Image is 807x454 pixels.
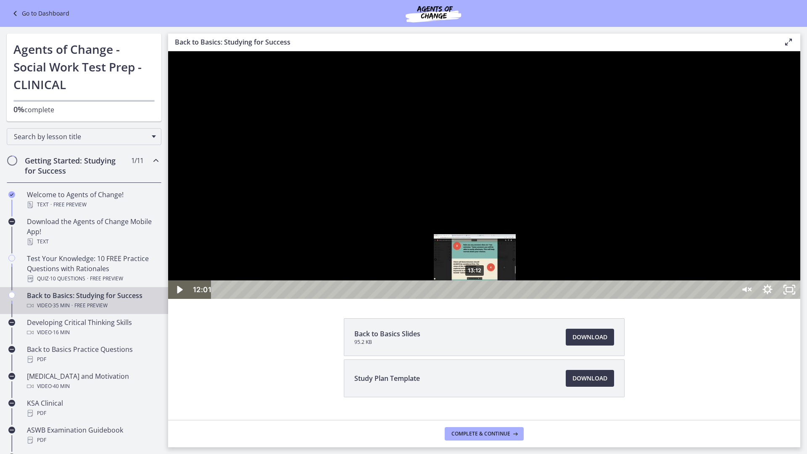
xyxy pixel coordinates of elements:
span: · 10 Questions [49,274,85,284]
div: PDF [27,354,158,364]
div: Welcome to Agents of Change! [27,190,158,210]
i: Completed [8,191,15,198]
div: [MEDICAL_DATA] and Motivation [27,371,158,391]
span: 95.2 KB [354,339,420,346]
span: · 40 min [52,381,70,391]
a: Download [566,370,614,387]
div: Video [27,327,158,338]
div: Text [27,237,158,247]
button: Complete & continue [445,427,524,441]
span: Download [572,373,607,383]
span: · [87,274,88,284]
div: Video [27,301,158,311]
button: Unfullscreen [610,229,632,248]
span: Complete & continue [451,430,510,437]
div: Download the Agents of Change Mobile App! [27,216,158,247]
a: Download [566,329,614,346]
span: · [50,200,52,210]
div: ASWB Examination Guidebook [27,425,158,445]
a: Go to Dashboard [10,8,69,18]
div: KSA Clinical [27,398,158,418]
span: Search by lesson title [14,132,148,141]
div: PDF [27,408,158,418]
p: complete [13,104,155,115]
span: · 35 min [52,301,70,311]
span: · 16 min [52,327,70,338]
img: Agents of Change Social Work Test Prep [383,3,484,24]
iframe: Video Lesson [168,51,800,299]
button: Unmute [567,229,588,248]
h3: Back to Basics: Studying for Success [175,37,770,47]
div: Test Your Knowledge: 10 FREE Practice Questions with Rationales [27,253,158,284]
div: Back to Basics: Studying for Success [27,290,158,311]
span: Free preview [74,301,108,311]
span: 1 / 11 [131,156,143,166]
div: Video [27,381,158,391]
span: Free preview [90,274,123,284]
h1: Agents of Change - Social Work Test Prep - CLINICAL [13,40,155,93]
button: Show settings menu [588,229,610,248]
div: Search by lesson title [7,128,161,145]
span: Study Plan Template [354,373,420,383]
span: · [71,301,73,311]
div: Quiz [27,274,158,284]
div: Text [27,200,158,210]
div: Developing Critical Thinking Skills [27,317,158,338]
h2: Getting Started: Studying for Success [25,156,127,176]
span: Free preview [53,200,87,210]
span: Download [572,332,607,342]
div: Back to Basics Practice Questions [27,344,158,364]
span: Back to Basics Slides [354,329,420,339]
div: PDF [27,435,158,445]
span: 0% [13,104,24,114]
